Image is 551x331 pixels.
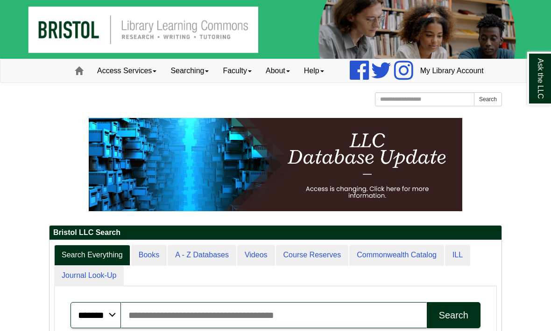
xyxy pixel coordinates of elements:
a: Access Services [90,59,163,83]
a: My Library Account [413,59,491,83]
a: Journal Look-Up [54,265,124,286]
img: HTML tutorial [89,118,462,211]
a: Search Everything [54,245,130,266]
a: Books [131,245,167,266]
a: About [259,59,297,83]
a: Videos [237,245,275,266]
a: Searching [163,59,216,83]
div: Search [439,310,468,321]
a: Help [297,59,331,83]
a: Commonwealth Catalog [349,245,444,266]
a: A - Z Databases [168,245,236,266]
a: Course Reserves [276,245,349,266]
a: Faculty [216,59,259,83]
button: Search [427,302,480,328]
a: ILL [445,245,470,266]
button: Search [474,92,502,106]
h2: Bristol LLC Search [49,226,502,240]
